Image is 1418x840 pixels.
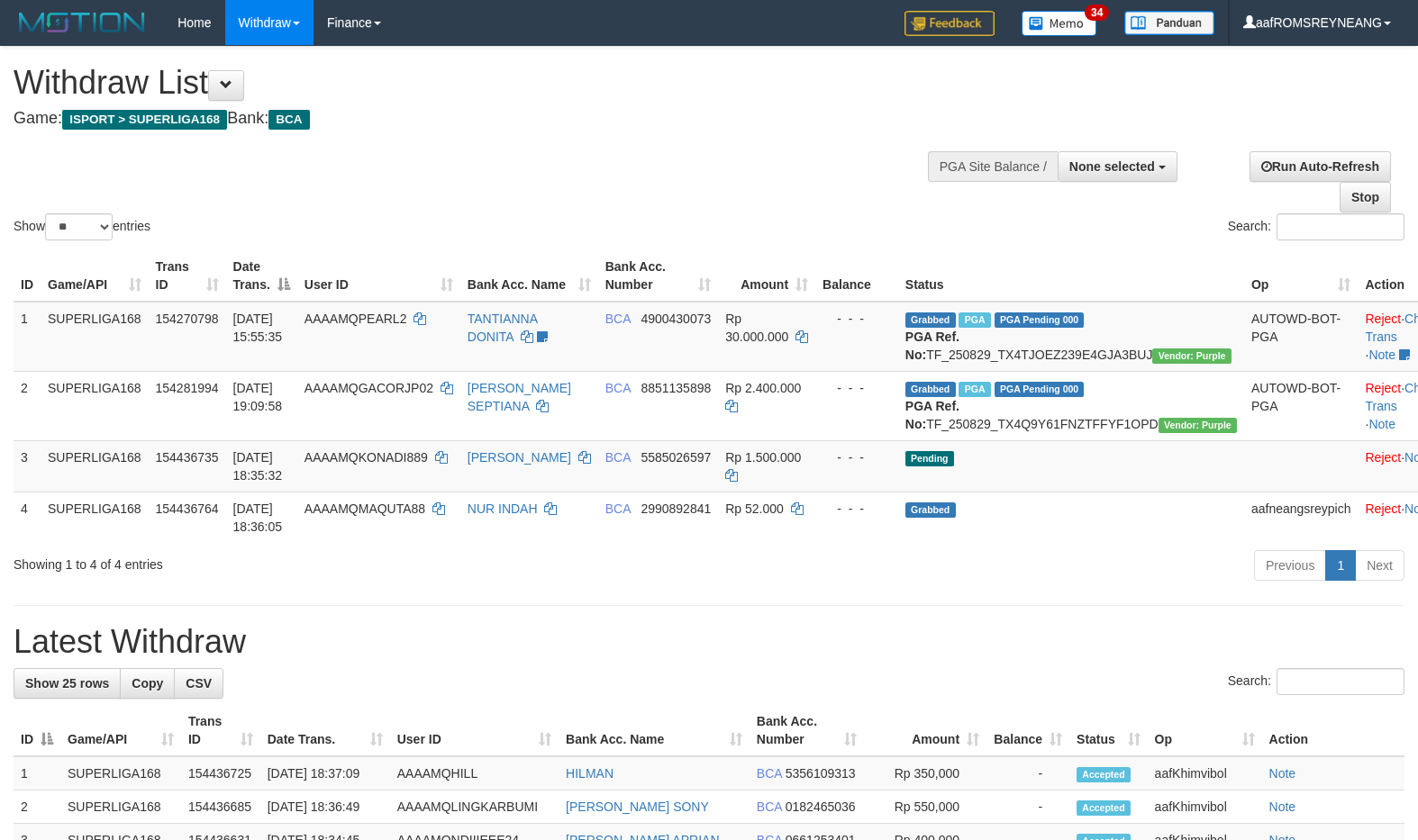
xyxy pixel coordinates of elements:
[1069,159,1155,174] span: None selected
[757,766,782,781] span: BCA
[1228,668,1404,695] label: Search:
[823,500,891,518] div: - - -
[641,312,711,326] span: Copy 4900430073 to clipboard
[898,250,1244,302] th: Status
[226,250,297,302] th: Date Trans.: activate to sort column descending
[605,450,631,465] span: BCA
[995,312,1085,328] span: PGA Pending
[460,250,598,302] th: Bank Acc. Name: activate to sort column ascending
[823,379,891,397] div: - - -
[41,371,149,440] td: SUPERLIGA168
[1077,767,1131,782] span: Accepted
[905,502,956,518] span: Grabbed
[60,790,181,824] td: SUPERLIGA168
[725,450,801,465] span: Rp 1.500.000
[566,766,614,781] a: HILMAN
[233,312,283,344] span: [DATE] 15:55:35
[181,790,260,824] td: 154436685
[823,448,891,466] div: - - -
[181,705,260,756] th: Trans ID: activate to sort column ascending
[995,382,1085,397] span: PGA Pending
[605,501,631,516] span: BCA
[786,766,856,781] span: Copy 5356109313 to clipboard
[641,450,711,465] span: Copy 5585026597 to clipboard
[1368,417,1395,431] a: Note
[305,450,428,465] span: AAAAMQKONADI889
[14,250,41,302] th: ID
[1148,756,1262,790] td: aafKhimvibol
[641,381,711,395] span: Copy 8851135898 to clipboard
[1148,705,1262,756] th: Op: activate to sort column ascending
[62,110,227,130] span: ISPORT > SUPERLIGA168
[718,250,815,302] th: Amount: activate to sort column ascending
[14,790,60,824] td: 2
[750,705,864,756] th: Bank Acc. Number: activate to sort column ascending
[260,790,390,824] td: [DATE] 18:36:49
[1262,705,1404,756] th: Action
[757,799,782,814] span: BCA
[14,65,927,101] h1: Withdraw List
[986,705,1069,756] th: Balance: activate to sort column ascending
[233,501,283,534] span: [DATE] 18:36:05
[1228,213,1404,240] label: Search:
[898,371,1244,440] td: TF_250829_TX4Q9Y61FNZTFFYF1OPD
[149,250,226,302] th: Trans ID: activate to sort column ascending
[260,756,390,790] td: [DATE] 18:37:09
[14,492,41,543] td: 4
[786,799,856,814] span: Copy 0182465036 to clipboard
[468,381,571,413] a: [PERSON_NAME] SEPTIANA
[566,799,709,814] a: [PERSON_NAME] SONY
[641,501,711,516] span: Copy 2990892841 to clipboard
[14,302,41,372] td: 1
[605,312,631,326] span: BCA
[905,382,956,397] span: Grabbed
[725,381,801,395] span: Rp 2.400.000
[174,668,223,699] a: CSV
[559,705,750,756] th: Bank Acc. Name: activate to sort column ascending
[1277,668,1404,695] input: Search:
[41,302,149,372] td: SUPERLIGA168
[468,312,538,344] a: TANTIANNA DONITA
[605,381,631,395] span: BCA
[305,312,407,326] span: AAAAMQPEARL2
[305,381,433,395] span: AAAAMQGACORJP02
[928,151,1058,182] div: PGA Site Balance /
[390,705,559,756] th: User ID: activate to sort column ascending
[1159,418,1237,433] span: Vendor URL: https://trx4.1velocity.biz
[14,668,121,699] a: Show 25 rows
[598,250,719,302] th: Bank Acc. Number: activate to sort column ascending
[1365,450,1401,465] a: Reject
[305,501,425,516] span: AAAAMQMAQUTA88
[1244,371,1359,440] td: AUTOWD-BOT-PGA
[60,756,181,790] td: SUPERLIGA168
[468,501,538,516] a: NUR INDAH
[60,705,181,756] th: Game/API: activate to sort column ascending
[959,312,990,328] span: Marked by aafmaleo
[14,371,41,440] td: 2
[268,110,309,130] span: BCA
[233,450,283,483] span: [DATE] 18:35:32
[1365,312,1401,326] a: Reject
[905,330,959,362] b: PGA Ref. No:
[390,790,559,824] td: AAAAMQLINGKARBUMI
[905,451,954,466] span: Pending
[864,790,986,824] td: Rp 550,000
[725,312,788,344] span: Rp 30.000.000
[1085,5,1109,21] span: 34
[14,213,150,240] label: Show entries
[14,110,927,128] h4: Game: Bank:
[41,250,149,302] th: Game/API: activate to sort column ascending
[14,705,60,756] th: ID: activate to sort column descending
[1022,11,1097,36] img: Button%20Memo.svg
[41,492,149,543] td: SUPERLIGA168
[41,440,149,492] td: SUPERLIGA168
[1325,550,1356,581] a: 1
[898,302,1244,372] td: TF_250829_TX4TJOEZ239E4GJA3BUJ
[120,668,175,699] a: Copy
[181,756,260,790] td: 154436725
[1250,151,1391,182] a: Run Auto-Refresh
[156,381,219,395] span: 154281994
[1058,151,1177,182] button: None selected
[1269,766,1296,781] a: Note
[905,399,959,431] b: PGA Ref. No:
